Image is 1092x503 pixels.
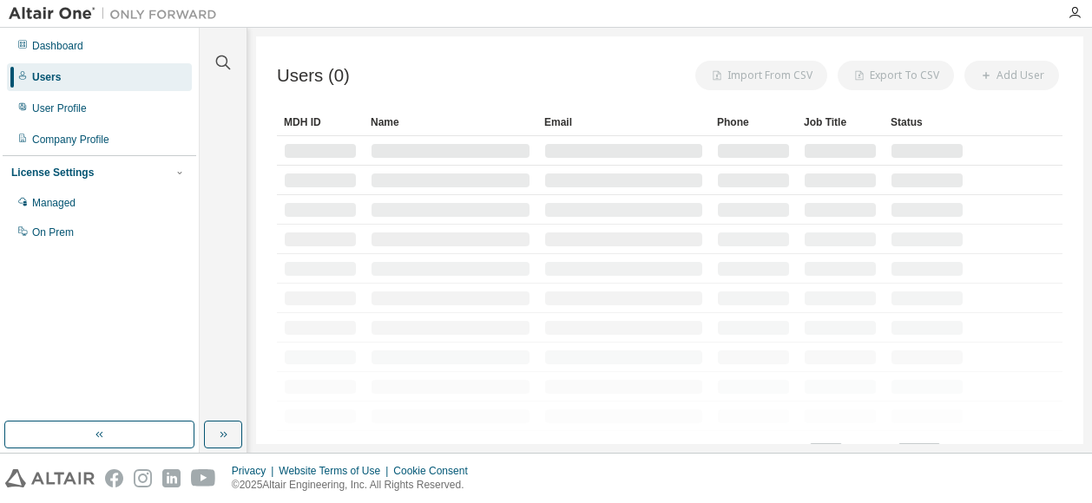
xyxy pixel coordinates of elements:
[858,443,940,466] span: Page n.
[32,196,76,210] div: Managed
[32,225,74,239] div: On Prem
[371,108,530,136] div: Name
[277,66,350,86] span: Users (0)
[393,464,477,478] div: Cookie Consent
[891,108,964,136] div: Status
[9,5,226,23] img: Altair One
[232,464,279,478] div: Privacy
[5,469,95,487] img: altair_logo.svg
[804,108,877,136] div: Job Title
[32,133,109,147] div: Company Profile
[105,469,123,487] img: facebook.svg
[11,166,94,180] div: License Settings
[838,61,954,90] button: Export To CSV
[279,464,393,478] div: Website Terms of Use
[32,101,87,115] div: User Profile
[717,108,790,136] div: Phone
[32,70,61,84] div: Users
[232,478,478,493] p: © 2025 Altair Engineering, Inc. All Rights Reserved.
[964,61,1059,90] button: Add User
[735,443,842,466] span: Items per page
[544,108,703,136] div: Email
[32,39,83,53] div: Dashboard
[162,469,181,487] img: linkedin.svg
[695,61,827,90] button: Import From CSV
[191,469,216,487] img: youtube.svg
[284,108,357,136] div: MDH ID
[134,469,152,487] img: instagram.svg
